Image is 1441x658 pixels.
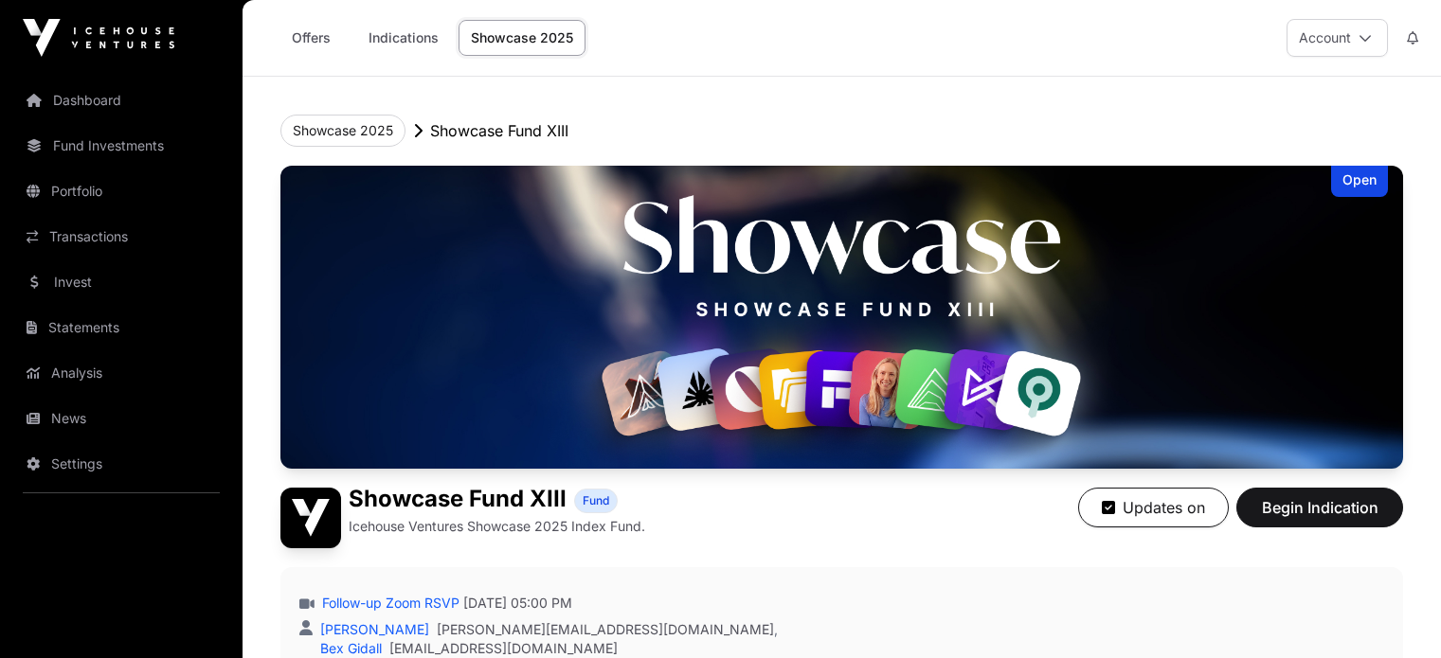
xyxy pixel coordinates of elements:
[15,307,227,348] a: Statements
[459,20,585,56] a: Showcase 2025
[15,80,227,121] a: Dashboard
[1236,507,1403,525] a: Begin Indication
[316,621,429,637] a: [PERSON_NAME]
[349,517,645,536] p: Icehouse Ventures Showcase 2025 Index Fund.
[463,594,572,613] span: [DATE] 05:00 PM
[316,620,778,639] div: ,
[15,398,227,439] a: News
[349,488,567,513] h1: Showcase Fund XIII
[356,20,451,56] a: Indications
[273,20,349,56] a: Offers
[15,216,227,258] a: Transactions
[583,493,609,508] span: Fund
[1331,166,1388,197] div: Open
[15,125,227,167] a: Fund Investments
[430,119,568,142] p: Showcase Fund XIII
[316,640,382,656] a: Bex Gidall
[23,19,174,57] img: Icehouse Ventures Logo
[15,443,227,485] a: Settings
[280,488,341,548] img: Showcase Fund XIII
[15,261,227,303] a: Invest
[318,594,459,613] a: Follow-up Zoom RSVP
[15,170,227,212] a: Portfolio
[15,352,227,394] a: Analysis
[1287,19,1388,57] button: Account
[280,115,405,147] button: Showcase 2025
[1078,488,1229,527] button: Updates on
[437,620,774,639] a: [PERSON_NAME][EMAIL_ADDRESS][DOMAIN_NAME]
[1260,496,1379,519] span: Begin Indication
[389,639,618,658] a: [EMAIL_ADDRESS][DOMAIN_NAME]
[1236,488,1403,527] button: Begin Indication
[280,166,1403,469] img: Showcase Fund XIII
